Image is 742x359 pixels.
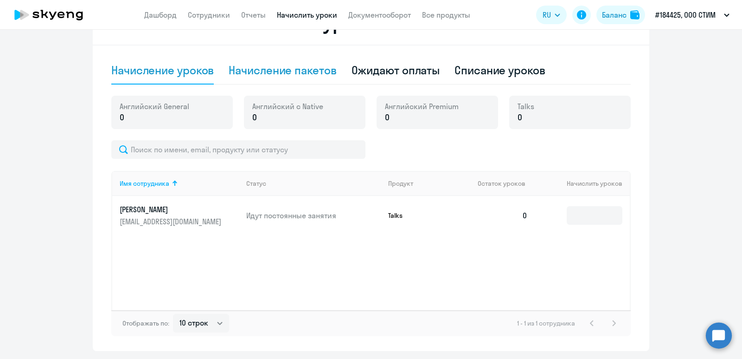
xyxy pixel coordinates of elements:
[518,101,534,111] span: Talks
[120,179,239,188] div: Имя сотрудника
[422,10,470,20] a: Все продукты
[517,319,575,327] span: 1 - 1 из 1 сотрудника
[596,6,645,24] button: Балансbalance
[655,9,716,20] p: #184425, ООО СТИМ
[120,111,124,124] span: 0
[478,179,535,188] div: Остаток уроков
[111,11,631,33] h2: Начисление и списание уроков
[388,179,413,188] div: Продукт
[478,179,525,188] span: Остаток уроков
[470,196,535,235] td: 0
[630,10,640,20] img: balance
[120,101,189,111] span: Английский General
[277,10,337,20] a: Начислить уроки
[144,10,177,20] a: Дашборд
[246,179,266,188] div: Статус
[385,111,390,124] span: 0
[120,216,224,227] p: [EMAIL_ADDRESS][DOMAIN_NAME]
[252,111,257,124] span: 0
[388,179,471,188] div: Продукт
[120,204,239,227] a: [PERSON_NAME][EMAIL_ADDRESS][DOMAIN_NAME]
[241,10,266,20] a: Отчеты
[535,171,630,196] th: Начислить уроков
[385,101,459,111] span: Английский Premium
[252,101,323,111] span: Английский с Native
[122,319,169,327] span: Отображать по:
[602,9,627,20] div: Баланс
[111,140,365,159] input: Поиск по имени, email, продукту или статусу
[120,179,169,188] div: Имя сотрудника
[651,4,734,26] button: #184425, ООО СТИМ
[352,63,440,78] div: Ожидают оплаты
[543,9,551,20] span: RU
[111,63,214,78] div: Начисление уроков
[188,10,230,20] a: Сотрудники
[518,111,522,124] span: 0
[348,10,411,20] a: Документооборот
[229,63,336,78] div: Начисление пакетов
[536,6,567,24] button: RU
[120,204,224,215] p: [PERSON_NAME]
[246,179,381,188] div: Статус
[388,211,458,220] p: Talks
[454,63,545,78] div: Списание уроков
[246,210,381,221] p: Идут постоянные занятия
